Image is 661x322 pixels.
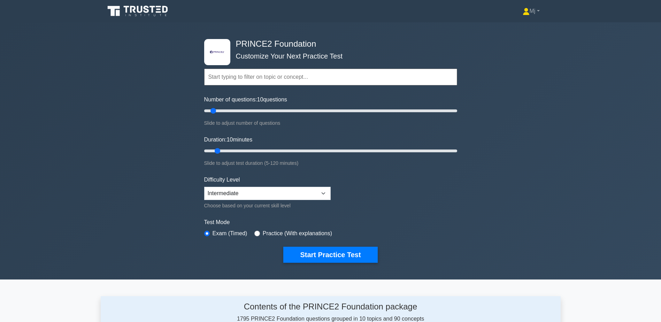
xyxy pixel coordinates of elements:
[506,4,556,18] a: Mj
[204,119,457,127] div: Slide to adjust number of questions
[233,39,423,49] h4: PRINCE2 Foundation
[257,97,263,102] span: 10
[204,95,287,104] label: Number of questions: questions
[204,176,240,184] label: Difficulty Level
[204,69,457,85] input: Start typing to filter on topic or concept...
[204,201,331,210] div: Choose based on your current skill level
[204,159,457,167] div: Slide to adjust test duration (5-120 minutes)
[204,136,253,144] label: Duration: minutes
[167,302,495,312] h4: Contents of the PRINCE2 Foundation package
[213,229,247,238] label: Exam (Timed)
[283,247,377,263] button: Start Practice Test
[204,218,457,227] label: Test Mode
[226,137,233,143] span: 10
[263,229,332,238] label: Practice (With explanations)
